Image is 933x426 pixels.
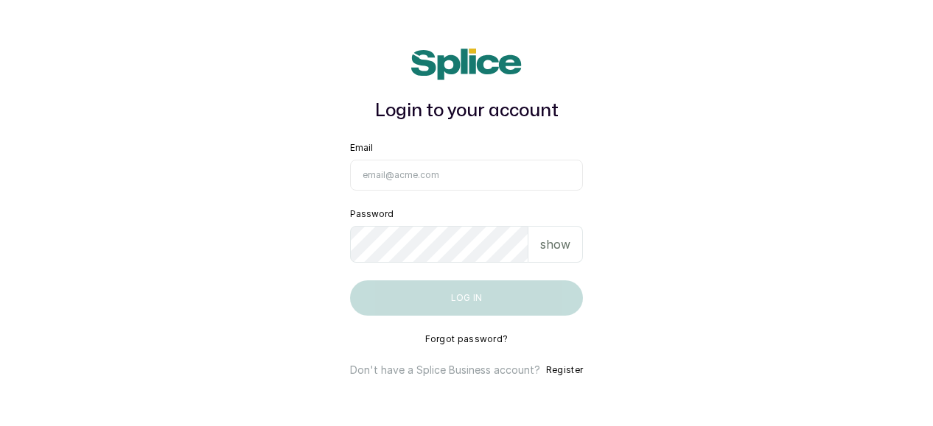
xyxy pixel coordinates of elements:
[425,333,509,345] button: Forgot password?
[540,235,570,253] p: show
[350,208,394,220] label: Password
[350,280,583,316] button: Log in
[350,98,583,124] h1: Login to your account
[350,142,373,154] label: Email
[350,363,540,377] p: Don't have a Splice Business account?
[546,363,583,377] button: Register
[350,160,583,191] input: email@acme.com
